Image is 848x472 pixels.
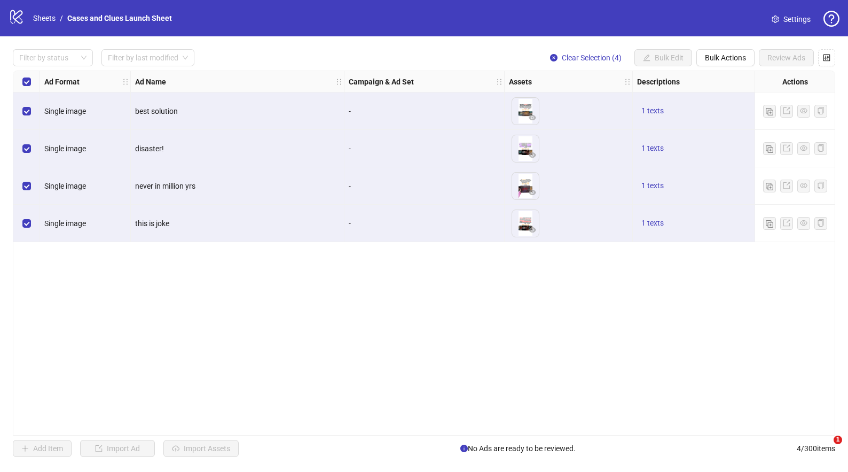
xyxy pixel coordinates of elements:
[341,71,344,92] div: Resize Ad Name column
[13,92,40,130] div: Select row 1
[529,151,536,159] span: eye
[31,12,58,24] a: Sheets
[637,180,668,192] button: 1 texts
[529,114,536,121] span: eye
[800,107,807,114] span: eye
[349,76,414,88] strong: Campaign & Ad Set
[783,13,811,25] span: Settings
[637,217,668,230] button: 1 texts
[763,180,776,192] button: Duplicate
[641,144,664,152] span: 1 texts
[509,76,532,88] strong: Assets
[503,78,511,86] span: holder
[80,440,155,457] button: Import Ad
[135,76,166,88] strong: Ad Name
[783,107,790,114] span: export
[637,76,680,88] strong: Descriptions
[763,11,819,28] a: Settings
[13,440,72,457] button: Add Item
[800,182,807,189] span: eye
[460,443,576,454] span: No Ads are ready to be reviewed.
[512,98,539,125] img: Asset 1
[823,11,839,27] span: question-circle
[797,443,835,454] span: 4 / 300 items
[783,144,790,152] span: export
[624,78,631,86] span: holder
[13,71,40,92] div: Select all rows
[44,144,86,153] span: Single image
[782,76,808,88] strong: Actions
[13,205,40,242] div: Select row 4
[44,182,86,190] span: Single image
[634,49,692,66] button: Bulk Edit
[512,135,539,162] img: Asset 1
[44,76,80,88] strong: Ad Format
[135,219,169,228] span: this is joke
[637,105,668,118] button: 1 texts
[512,173,539,199] img: Asset 1
[135,107,178,115] span: best solution
[122,78,129,86] span: holder
[759,49,814,66] button: Review Ads
[526,224,539,237] button: Preview
[800,144,807,152] span: eye
[343,78,350,86] span: holder
[128,71,130,92] div: Resize Ad Format column
[135,144,164,153] span: disaster!
[349,105,500,117] div: -
[696,49,755,66] button: Bulk Actions
[763,105,776,118] button: Duplicate
[60,12,63,24] li: /
[512,210,539,237] img: Asset 1
[526,149,539,162] button: Preview
[526,112,539,125] button: Preview
[783,219,790,227] span: export
[349,180,500,192] div: -
[44,219,86,228] span: Single image
[129,78,137,86] span: holder
[637,142,668,155] button: 1 texts
[550,54,558,61] span: close-circle
[763,142,776,155] button: Duplicate
[772,16,779,23] span: setting
[818,49,835,66] button: Configure table settings
[13,130,40,167] div: Select row 2
[135,182,195,190] span: never in million yrs
[501,71,504,92] div: Resize Campaign & Ad Set column
[496,78,503,86] span: holder
[763,217,776,230] button: Duplicate
[834,436,842,444] span: 1
[641,181,664,190] span: 1 texts
[349,143,500,154] div: -
[65,12,174,24] a: Cases and Clues Launch Sheet
[526,187,539,199] button: Preview
[641,219,664,227] span: 1 texts
[163,440,239,457] button: Import Assets
[631,78,639,86] span: holder
[335,78,343,86] span: holder
[812,436,837,461] iframe: Intercom live chat
[800,219,807,227] span: eye
[641,106,664,115] span: 1 texts
[783,182,790,189] span: export
[541,49,630,66] button: Clear Selection (4)
[630,71,632,92] div: Resize Assets column
[529,189,536,196] span: eye
[823,54,830,61] span: control
[460,445,468,452] span: info-circle
[705,53,746,62] span: Bulk Actions
[13,167,40,205] div: Select row 3
[562,53,622,62] span: Clear Selection (4)
[529,226,536,234] span: eye
[349,218,500,229] div: -
[44,107,86,115] span: Single image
